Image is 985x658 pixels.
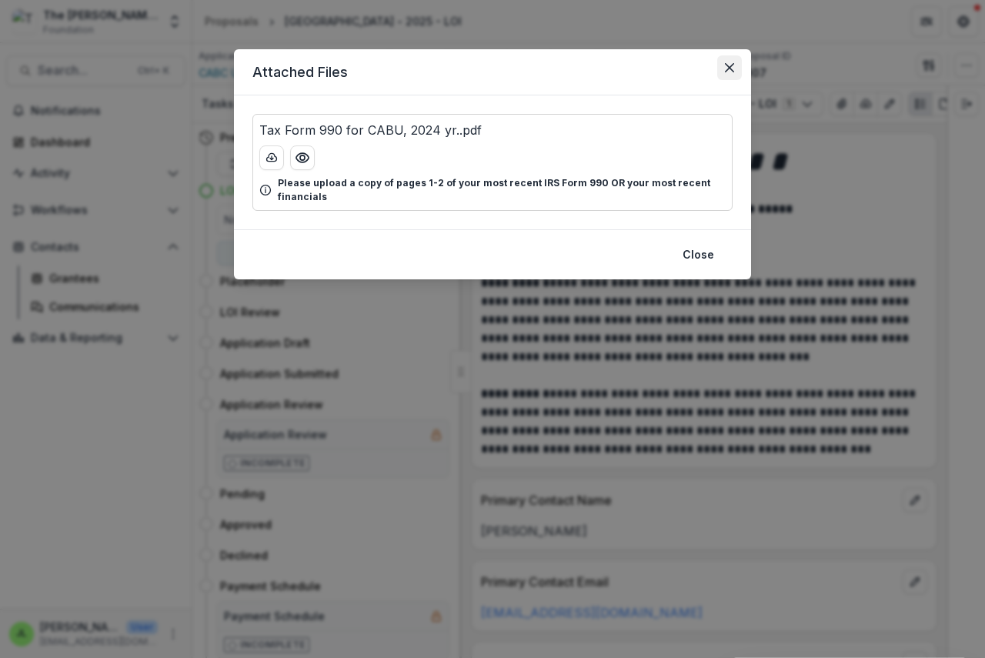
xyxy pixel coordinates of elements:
button: download-button [259,145,284,170]
button: Close [673,242,723,267]
button: Preview Tax Form 990 for CABU, 2024 yr..pdf [290,145,315,170]
p: Please upload a copy of pages 1-2 of your most recent IRS Form 990 OR your most recent financials [278,176,726,204]
button: Close [717,55,742,80]
header: Attached Files [234,49,751,95]
p: Tax Form 990 for CABU, 2024 yr..pdf [259,121,482,139]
